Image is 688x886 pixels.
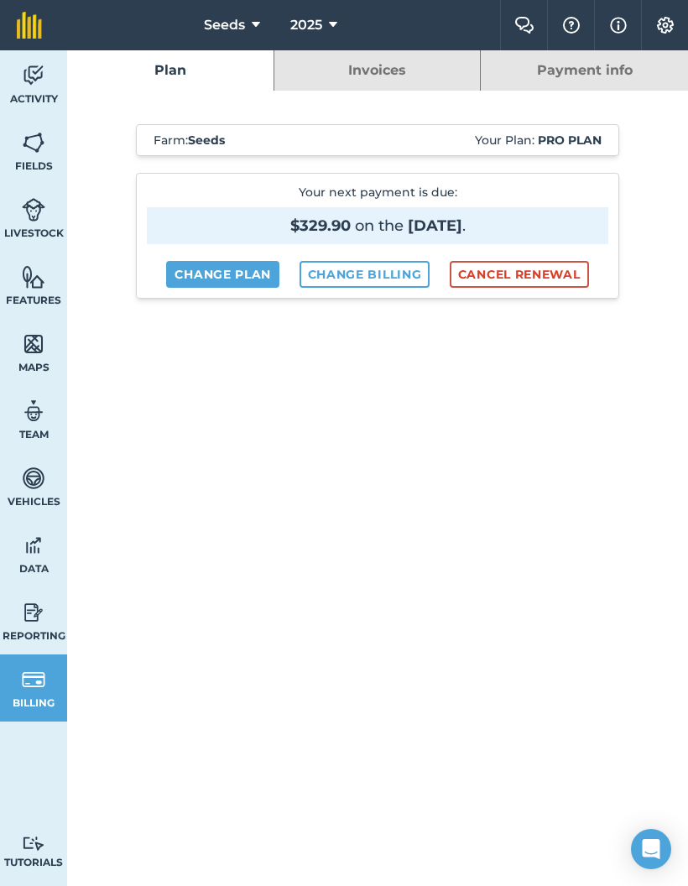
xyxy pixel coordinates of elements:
[450,261,589,288] button: Cancel renewal
[475,132,602,149] span: Your Plan:
[610,15,627,35] img: svg+xml;base64,PHN2ZyB4bWxucz0iaHR0cDovL3d3dy53My5vcmcvMjAwMC9zdmciIHdpZHRoPSIxNyIgaGVpZ2h0PSIxNy...
[22,399,45,424] img: svg+xml;base64,PD94bWwgdmVyc2lvbj0iMS4wIiBlbmNvZGluZz0idXRmLTgiPz4KPCEtLSBHZW5lcmF0b3I6IEFkb2JlIE...
[631,829,671,869] div: Open Intercom Messenger
[22,466,45,491] img: svg+xml;base64,PD94bWwgdmVyc2lvbj0iMS4wIiBlbmNvZGluZz0idXRmLTgiPz4KPCEtLSBHZW5lcmF0b3I6IEFkb2JlIE...
[481,50,688,91] a: Payment info
[22,130,45,155] img: svg+xml;base64,PHN2ZyB4bWxucz0iaHR0cDovL3d3dy53My5vcmcvMjAwMC9zdmciIHdpZHRoPSI1NiIgaGVpZ2h0PSI2MC...
[300,261,430,288] a: Change billing
[290,15,322,35] span: 2025
[22,667,45,692] img: svg+xml;base64,PD94bWwgdmVyc2lvbj0iMS4wIiBlbmNvZGluZz0idXRmLTgiPz4KPCEtLSBHZW5lcmF0b3I6IEFkb2JlIE...
[655,17,675,34] img: A cog icon
[22,264,45,289] img: svg+xml;base64,PHN2ZyB4bWxucz0iaHR0cDovL3d3dy53My5vcmcvMjAwMC9zdmciIHdpZHRoPSI1NiIgaGVpZ2h0PSI2MC...
[22,331,45,357] img: svg+xml;base64,PHN2ZyB4bWxucz0iaHR0cDovL3d3dy53My5vcmcvMjAwMC9zdmciIHdpZHRoPSI1NiIgaGVpZ2h0PSI2MC...
[408,216,462,235] strong: [DATE]
[290,216,351,235] strong: $329.90
[154,132,225,149] span: Farm :
[274,50,481,91] a: Invoices
[204,15,245,35] span: Seeds
[166,261,279,288] a: Change plan
[22,600,45,625] img: svg+xml;base64,PD94bWwgdmVyc2lvbj0iMS4wIiBlbmNvZGluZz0idXRmLTgiPz4KPCEtLSBHZW5lcmF0b3I6IEFkb2JlIE...
[538,133,602,148] strong: Pro plan
[561,17,581,34] img: A question mark icon
[22,836,45,852] img: svg+xml;base64,PD94bWwgdmVyc2lvbj0iMS4wIiBlbmNvZGluZz0idXRmLTgiPz4KPCEtLSBHZW5lcmF0b3I6IEFkb2JlIE...
[22,197,45,222] img: svg+xml;base64,PD94bWwgdmVyc2lvbj0iMS4wIiBlbmNvZGluZz0idXRmLTgiPz4KPCEtLSBHZW5lcmF0b3I6IEFkb2JlIE...
[514,17,534,34] img: Two speech bubbles overlapping with the left bubble in the forefront
[147,207,608,244] span: on the .
[22,533,45,558] img: svg+xml;base64,PD94bWwgdmVyc2lvbj0iMS4wIiBlbmNvZGluZz0idXRmLTgiPz4KPCEtLSBHZW5lcmF0b3I6IEFkb2JlIE...
[188,133,225,148] strong: Seeds
[22,63,45,88] img: svg+xml;base64,PD94bWwgdmVyc2lvbj0iMS4wIiBlbmNvZGluZz0idXRmLTgiPz4KPCEtLSBHZW5lcmF0b3I6IEFkb2JlIE...
[147,184,608,244] p: Your next payment is due :
[67,50,274,91] a: Plan
[17,12,42,39] img: fieldmargin Logo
